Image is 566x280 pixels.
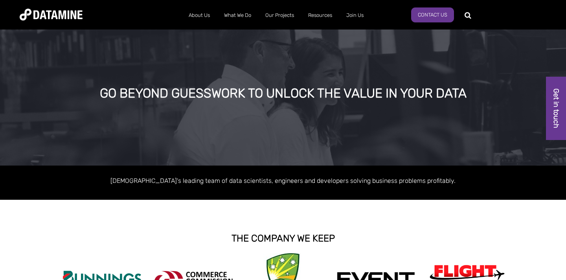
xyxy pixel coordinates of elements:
[217,5,258,26] a: What We Do
[20,9,83,20] img: Datamine
[232,233,335,244] strong: THE COMPANY WE KEEP
[301,5,339,26] a: Resources
[258,5,301,26] a: Our Projects
[546,77,566,140] a: Get in touch
[182,5,217,26] a: About Us
[411,7,454,22] a: Contact Us
[67,87,500,101] div: GO BEYOND GUESSWORK TO UNLOCK THE VALUE IN YOUR DATA
[339,5,371,26] a: Join Us
[59,175,507,186] p: [DEMOGRAPHIC_DATA]'s leading team of data scientists, engineers and developers solving business p...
